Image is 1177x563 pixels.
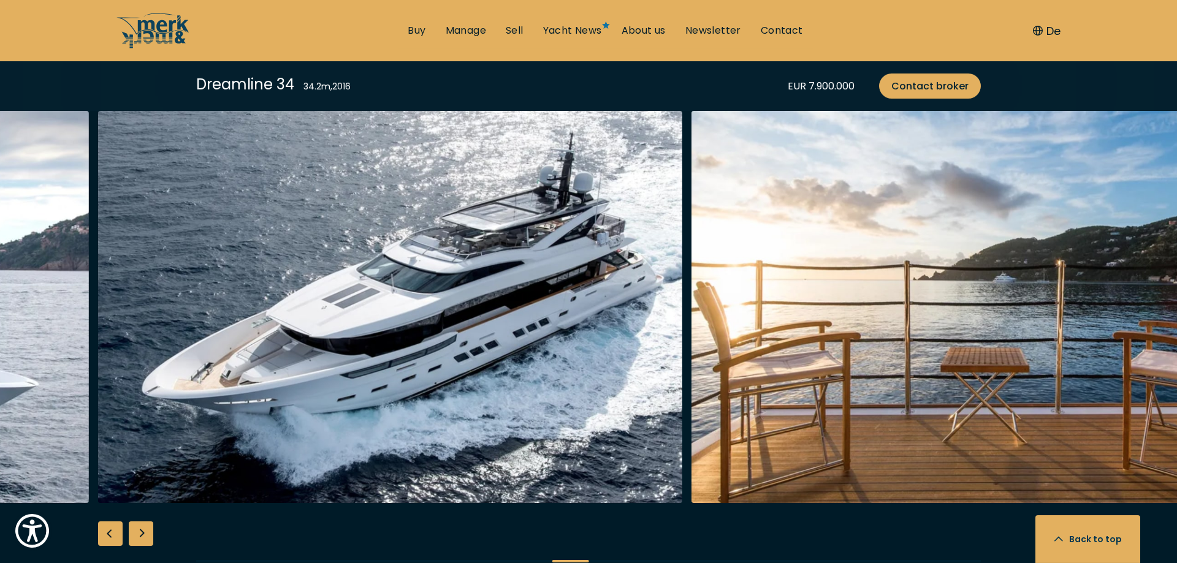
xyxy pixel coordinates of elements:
div: Dreamline 34 [196,74,294,95]
button: De [1033,23,1061,39]
a: Yacht News [543,24,602,37]
span: Contact broker [891,78,969,94]
a: Buy [408,24,425,37]
a: About us [622,24,666,37]
div: 34.2 m , 2016 [303,80,351,93]
div: Next slide [129,521,153,546]
a: Contact broker [879,74,981,99]
a: Contact [761,24,803,37]
a: Newsletter [685,24,741,37]
a: Sell [506,24,524,37]
a: / [116,39,190,53]
img: Merk&Merk [98,111,682,503]
button: Back to top [1035,515,1140,563]
a: Manage [446,24,486,37]
div: Previous slide [98,521,123,546]
div: EUR 7.900.000 [788,78,855,94]
button: Show Accessibility Preferences [12,511,52,551]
